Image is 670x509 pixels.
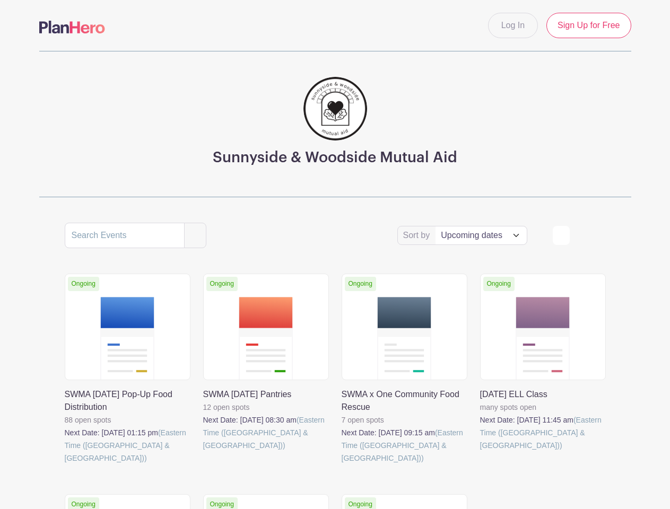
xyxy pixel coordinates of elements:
a: Sign Up for Free [546,13,631,38]
div: order and view [553,226,606,245]
h3: Sunnyside & Woodside Mutual Aid [213,149,457,167]
img: logo-507f7623f17ff9eddc593b1ce0a138ce2505c220e1c5a4e2b4648c50719b7d32.svg [39,21,105,33]
img: 256.png [303,77,367,141]
input: Search Events [65,223,185,248]
a: Log In [488,13,538,38]
label: Sort by [403,229,433,242]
